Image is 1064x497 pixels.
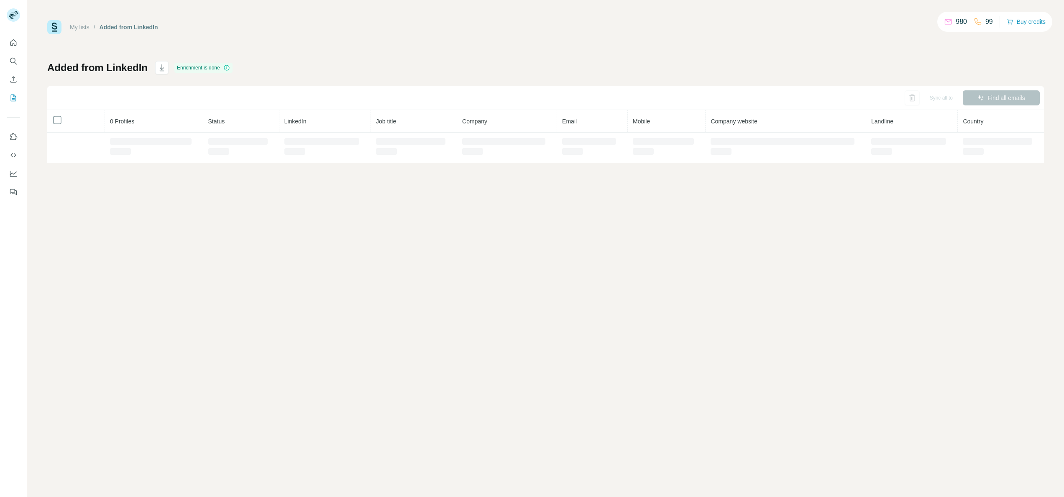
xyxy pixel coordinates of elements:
[711,118,757,125] span: Company website
[7,166,20,181] button: Dashboard
[110,118,134,125] span: 0 Profiles
[100,23,158,31] div: Added from LinkedIn
[633,118,650,125] span: Mobile
[284,118,307,125] span: LinkedIn
[174,63,233,73] div: Enrichment is done
[47,20,61,34] img: Surfe Logo
[985,17,993,27] p: 99
[1007,16,1046,28] button: Buy credits
[871,118,893,125] span: Landline
[47,61,148,74] h1: Added from LinkedIn
[7,90,20,105] button: My lists
[7,54,20,69] button: Search
[94,23,95,31] li: /
[956,17,967,27] p: 980
[7,148,20,163] button: Use Surfe API
[70,24,90,31] a: My lists
[7,129,20,144] button: Use Surfe on LinkedIn
[963,118,983,125] span: Country
[7,35,20,50] button: Quick start
[462,118,487,125] span: Company
[208,118,225,125] span: Status
[376,118,396,125] span: Job title
[7,72,20,87] button: Enrich CSV
[562,118,577,125] span: Email
[7,184,20,200] button: Feedback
